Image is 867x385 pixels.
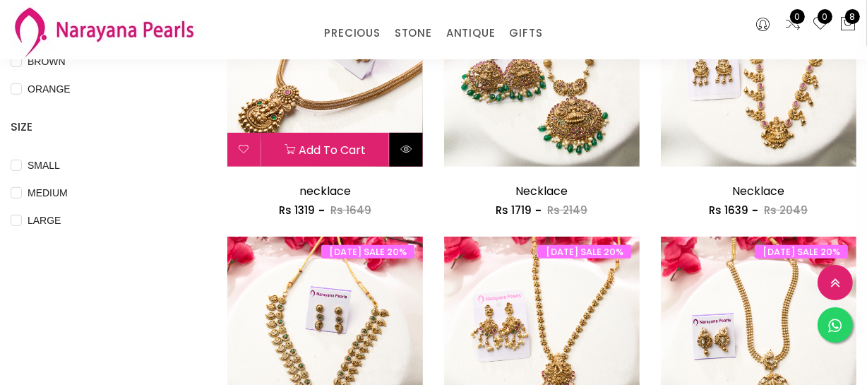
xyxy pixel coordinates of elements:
[299,183,351,199] a: necklace
[509,23,542,44] a: GIFTS
[764,203,808,218] span: Rs 2049
[11,119,185,136] h4: SIZE
[839,16,856,34] button: 8
[515,183,568,199] a: Necklace
[324,23,380,44] a: PRECIOUS
[784,16,801,34] a: 0
[496,203,532,218] span: Rs 1719
[22,54,71,69] span: BROWN
[22,81,76,97] span: ORANGE
[732,183,784,199] a: Necklace
[538,245,631,259] span: [DATE] SALE 20%
[395,23,432,44] a: STONE
[22,213,66,228] span: LARGE
[330,203,371,218] span: Rs 1649
[279,203,315,218] span: Rs 1319
[818,9,832,24] span: 0
[446,23,496,44] a: ANTIQUE
[261,133,389,167] button: Add to cart
[321,245,414,259] span: [DATE] SALE 20%
[709,203,748,218] span: Rs 1639
[812,16,829,34] a: 0
[22,185,73,201] span: MEDIUM
[755,245,848,259] span: [DATE] SALE 20%
[227,133,261,167] button: Add to wishlist
[390,133,423,167] button: Quick View
[547,203,587,218] span: Rs 2149
[845,9,860,24] span: 8
[790,9,805,24] span: 0
[22,158,66,173] span: SMALL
